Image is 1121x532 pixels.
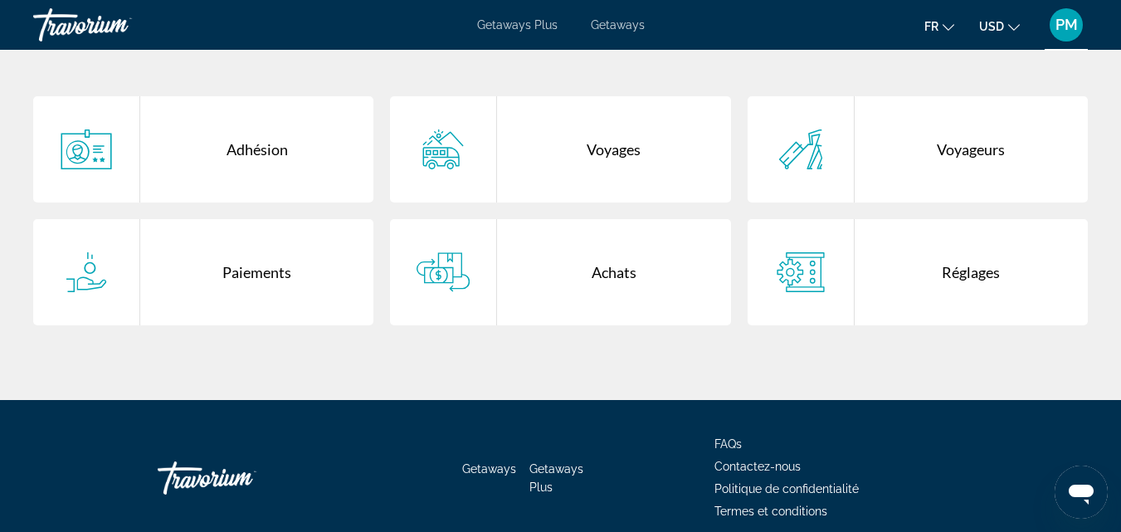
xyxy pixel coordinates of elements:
span: PM [1055,17,1078,33]
span: USD [979,20,1004,33]
iframe: Button to launch messaging window [1055,466,1108,519]
a: Réglages [748,219,1088,325]
a: Paiements [33,219,373,325]
a: Termes et conditions [714,505,827,518]
button: Change language [924,14,954,38]
a: Getaways [591,18,645,32]
a: Achats [390,219,730,325]
a: Getaways Plus [477,18,558,32]
a: Getaways [462,462,516,476]
div: Voyages [497,96,730,203]
a: Travorium [33,3,199,46]
a: Getaways Plus [529,462,583,494]
span: fr [924,20,938,33]
a: Contactez-nous [714,460,801,473]
div: Adhésion [140,96,373,203]
a: Travorium [158,453,324,503]
a: Voyages [390,96,730,203]
a: FAQs [714,437,742,451]
div: Paiements [140,219,373,325]
a: Voyageurs [748,96,1088,203]
button: User Menu [1045,7,1088,42]
a: Adhésion [33,96,373,203]
div: Voyageurs [855,96,1088,203]
button: Change currency [979,14,1020,38]
div: Achats [497,219,730,325]
div: Réglages [855,219,1088,325]
a: Politique de confidentialité [714,482,859,495]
